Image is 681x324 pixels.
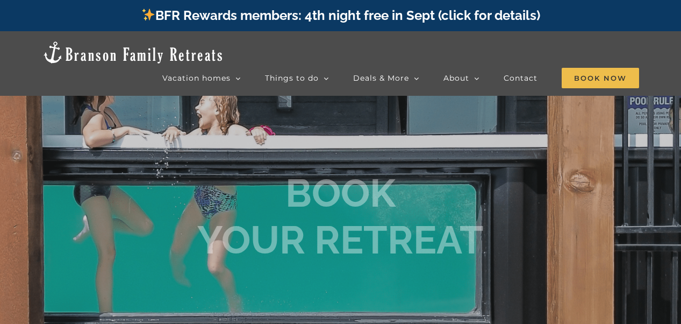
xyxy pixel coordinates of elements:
a: Contact [504,67,537,89]
nav: Main Menu [162,67,639,89]
img: Branson Family Retreats Logo [42,40,224,65]
a: Things to do [265,67,329,89]
img: ✨ [142,8,155,21]
span: Contact [504,74,537,82]
a: About [443,67,479,89]
span: Vacation homes [162,74,231,82]
a: Vacation homes [162,67,241,89]
a: Deals & More [353,67,419,89]
span: Things to do [265,74,319,82]
span: About [443,74,469,82]
a: BFR Rewards members: 4th night free in Sept (click for details) [141,8,540,23]
b: BOOK YOUR RETREAT [197,170,484,262]
a: Book Now [562,67,639,89]
span: Deals & More [353,74,409,82]
span: Book Now [562,68,639,88]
